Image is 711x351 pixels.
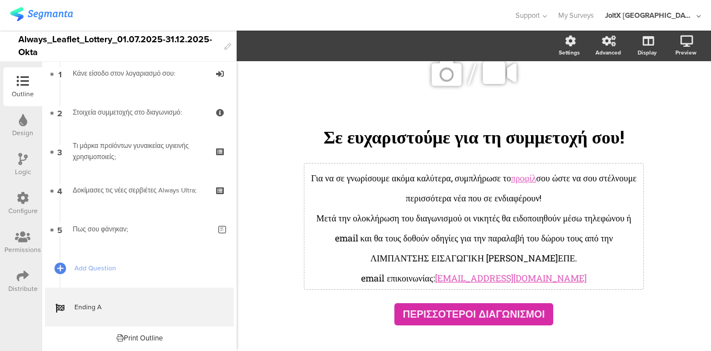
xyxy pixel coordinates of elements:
span: 4 [57,184,62,196]
span: Ending A [74,301,217,313]
span: 2 [57,106,62,118]
span: ΠΕΡΙΣΣΟΤΕΡΟΙ ΔΙΑΓΩΝΙΣΜΟΙ [403,307,545,322]
a: 4 Δοκίμασες τις νέες σερβιέτες Always Ultra; [45,171,234,210]
div: JoltX [GEOGRAPHIC_DATA] [605,10,694,21]
div: Print Outline [117,333,163,343]
div: Preview [675,48,697,57]
div: Πως σου φάνηκαν; [73,224,210,235]
span: 1 [58,67,62,80]
span: Support [515,10,540,21]
div: Logic [15,167,31,177]
div: Configure [8,206,38,216]
div: Settings [559,48,580,57]
div: Κάνε είσοδο στον λογαριασμό σου: [73,68,206,79]
div: Τι μάρκα προϊόντων γυναικείας υγιεινής χρησιμοποιείς; [73,140,206,162]
a: 1 Κάνε είσοδο στον λογαριασμό σου: [45,54,234,93]
span: 3 [57,145,62,157]
span: / [468,52,477,96]
a: 2 Στοιχεία συμμετοχής στο διαγωνισμό: [45,93,234,132]
a: 3 Τι μάρκα προϊόντων γυναικείας υγιεινής χρησιμοποιείς; [45,132,234,171]
span: Για να σε γνωρίσουμε ακόμα καλύτερα, συμπλήρωσε το [311,172,511,184]
button: ΠΕΡΙΣΣΟΤΕΡΟΙ ΔΙΑΓΩΝΙΣΜΟΙ [394,303,553,325]
a: προφίλ [511,172,536,184]
span: Add Question [74,263,217,274]
span: email επικοινωνίας: [361,272,434,284]
div: Display [638,48,657,57]
div: Design [12,128,33,138]
a: Ending A [45,288,234,327]
span: 5 [57,223,62,235]
div: Advanced [595,48,621,57]
div: Outline [12,89,34,99]
span: Σε ευχαρ﻿ιστούμε για τη συμμετοχή σου! [323,125,624,149]
a: 5 Πως σου φάνηκαν; [45,210,234,249]
img: segmanta logo [10,7,73,21]
div: Distribute [8,284,38,294]
div: Always_Leaflet_Lottery_01.07.2025-31.12.2025-Okta [18,31,219,61]
div: Permissions [4,245,41,255]
a: [EMAIL_ADDRESS][DOMAIN_NAME] [435,272,587,284]
div: Στοιχεία συμμετοχής στο διαγωνισμό: [73,107,206,118]
span: Μετά την ολοκλήρωση του διαγωνισμού οι νικητές θα ειδοποιηθούν μέσω τηλεφώνου ή email και θα τους... [317,212,632,264]
div: Δοκίμασες τις νέες σερβιέτες Always Ultra; [73,185,206,196]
